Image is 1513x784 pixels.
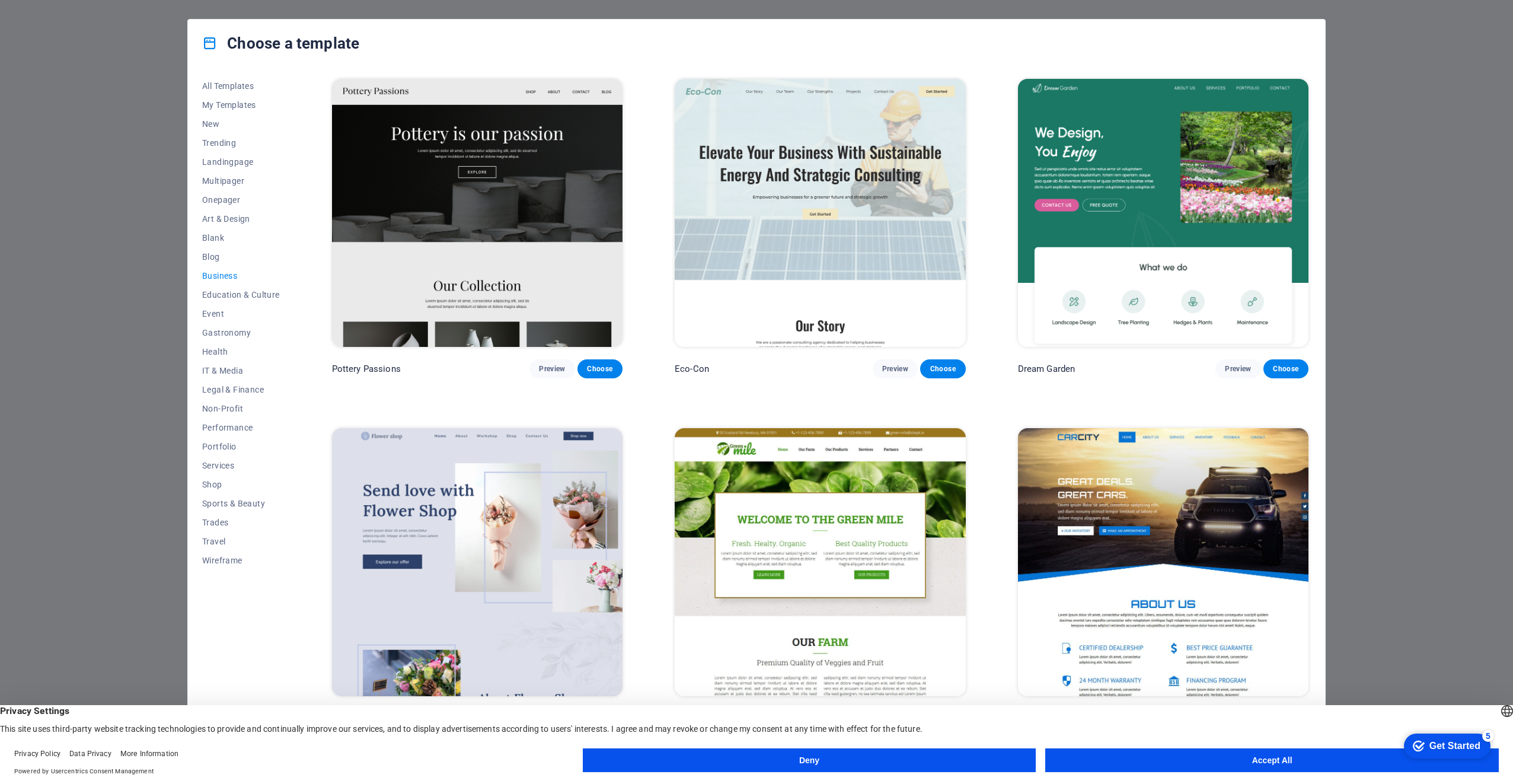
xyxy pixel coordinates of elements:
span: Preview [882,364,908,374]
span: Onepager [202,195,280,205]
span: Legal & Finance [202,385,280,394]
span: Choose [1273,364,1299,374]
button: Sports & Beauty [202,494,280,513]
span: Wireframe [202,556,280,565]
button: Travel [202,532,280,551]
span: Art & Design [202,214,280,224]
span: Gastronomy [202,328,280,337]
button: Business [202,266,280,285]
button: Preview [1215,359,1260,378]
p: Pottery Passions [332,363,401,375]
span: Trending [202,138,280,148]
span: Preview [1225,364,1251,374]
button: Choose [920,359,965,378]
button: Legal & Finance [202,380,280,399]
span: Event [202,309,280,318]
span: Landingpage [202,157,280,167]
button: Performance [202,418,280,437]
button: Event [202,304,280,323]
button: Gastronomy [202,323,280,342]
button: Multipager [202,171,280,190]
span: Portfolio [202,442,280,451]
button: Trending [202,133,280,152]
span: Trades [202,518,280,527]
button: My Templates [202,95,280,114]
button: Preview [529,359,574,378]
button: Services [202,456,280,475]
button: Portfolio [202,437,280,456]
span: New [202,119,280,129]
span: Business [202,271,280,281]
button: Choose [577,359,623,378]
span: Choose [587,364,613,374]
button: Blog [202,247,280,266]
img: Dream Garden [1018,79,1308,347]
div: Get Started [35,13,86,24]
button: Landingpage [202,152,280,171]
span: Non-Profit [202,404,280,413]
img: CarCity [1018,428,1308,696]
p: Eco-Con [675,363,709,375]
span: Health [202,347,280,356]
span: My Templates [202,100,280,110]
span: All Templates [202,81,280,91]
div: 5 [88,2,100,14]
button: Onepager [202,190,280,209]
button: All Templates [202,77,280,95]
img: Pottery Passions [332,79,623,347]
span: Travel [202,537,280,546]
span: Services [202,461,280,470]
button: Health [202,342,280,361]
img: Eco-Con [675,79,965,347]
button: Wireframe [202,551,280,570]
img: Flower Shop [332,428,623,696]
span: Shop [202,480,280,489]
h4: Choose a template [202,34,359,53]
span: Multipager [202,176,280,186]
button: Blank [202,228,280,247]
span: Preview [539,364,565,374]
button: New [202,114,280,133]
span: Blank [202,233,280,243]
button: Shop [202,475,280,494]
button: Trades [202,513,280,532]
div: Get Started 5 items remaining, 0% complete [9,6,96,31]
span: Choose [930,364,956,374]
span: Performance [202,423,280,432]
button: Preview [873,359,918,378]
button: Art & Design [202,209,280,228]
button: IT & Media [202,361,280,380]
p: Dream Garden [1018,363,1075,375]
button: Education & Culture [202,285,280,304]
button: Choose [1263,359,1308,378]
span: Blog [202,252,280,262]
span: Sports & Beauty [202,499,280,508]
span: Education & Culture [202,290,280,299]
span: IT & Media [202,366,280,375]
button: Non-Profit [202,399,280,418]
img: Green mile [675,428,965,696]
